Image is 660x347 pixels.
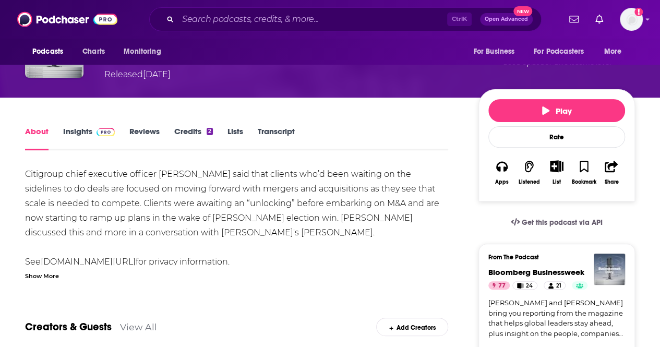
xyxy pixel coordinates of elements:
button: open menu [116,42,174,62]
a: Show notifications dropdown [591,10,607,28]
a: 77 [488,281,510,290]
input: Search podcasts, credits, & more... [178,11,447,28]
img: Podchaser - Follow, Share and Rate Podcasts [17,9,117,29]
button: Bookmark [570,153,597,192]
span: For Podcasters [534,44,584,59]
div: Search podcasts, credits, & more... [149,7,542,31]
a: Lists [227,126,243,150]
button: Show profile menu [620,8,643,31]
span: Ctrl K [447,13,472,26]
a: [PERSON_NAME] and [PERSON_NAME] bring you reporting from the magazine that helps global leaders s... [488,298,625,339]
div: Released [DATE] [104,68,171,81]
div: Show More ButtonList [543,153,570,192]
span: Play [542,106,572,116]
a: View All [120,321,157,332]
span: 21 [556,281,561,291]
div: Rate [488,126,625,148]
div: List [553,178,561,185]
span: Podcasts [32,44,63,59]
button: Open AdvancedNew [480,13,533,26]
a: Transcript [258,126,295,150]
div: 2 [207,128,213,135]
button: open menu [597,42,635,62]
a: 21 [544,281,566,290]
a: Charts [76,42,111,62]
button: Apps [488,153,515,192]
a: Bloomberg Businessweek [488,267,584,277]
div: Apps [495,179,509,185]
div: Bookmark [572,179,596,185]
span: More [604,44,622,59]
button: Play [488,99,625,122]
button: open menu [466,42,527,62]
h3: From The Podcast [488,254,617,261]
button: open menu [25,42,77,62]
span: 77 [498,281,506,291]
span: Logged in as MegnaMakan [620,8,643,31]
div: Add Creators [376,318,448,336]
span: 24 [526,281,533,291]
img: Podchaser Pro [97,128,115,136]
img: User Profile [620,8,643,31]
img: Bloomberg Businessweek [594,254,625,285]
button: Listened [515,153,543,192]
a: Creators & Guests [25,320,112,333]
button: Show More Button [546,160,567,172]
span: Monitoring [124,44,161,59]
button: open menu [527,42,599,62]
a: Show notifications dropdown [565,10,583,28]
span: Open Advanced [485,17,528,22]
a: Reviews [129,126,160,150]
span: Charts [82,44,105,59]
a: InsightsPodchaser Pro [63,126,115,150]
div: Listened [519,179,540,185]
a: Get this podcast via API [502,210,611,235]
svg: Email not verified [634,8,643,16]
span: New [513,6,532,16]
a: About [25,126,49,150]
span: Get this podcast via API [522,218,603,227]
span: For Business [473,44,514,59]
div: Share [604,179,618,185]
a: 24 [512,281,537,290]
button: Share [598,153,625,192]
a: Credits2 [174,126,213,150]
a: [DOMAIN_NAME][URL] [41,257,136,267]
div: Citigroup chief executive officer [PERSON_NAME] said that clients who’d been waiting on the sidel... [25,167,448,269]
